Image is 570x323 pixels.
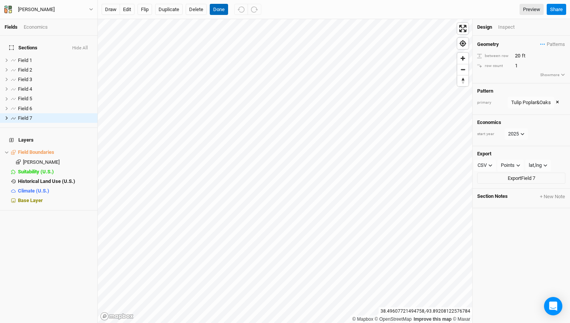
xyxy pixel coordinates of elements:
[540,72,565,78] button: Showmore
[18,149,93,155] div: Field Boundaries
[18,96,93,102] div: Field 5
[18,149,54,155] span: Field Boundaries
[18,169,54,175] span: Suitability (U.S.)
[477,63,511,69] div: row count
[556,98,559,107] button: ×
[540,41,565,48] span: Patterns
[477,151,565,157] h4: Export
[501,161,515,169] div: Points
[352,316,373,322] a: Mapbox
[18,115,32,121] span: Field 7
[18,106,32,111] span: Field 6
[18,77,93,83] div: Field 3
[18,178,75,184] span: Historical Land Use (U.S.)
[525,160,551,171] button: lat,lng
[18,188,93,194] div: Climate (U.S.)
[379,307,472,315] div: 38.49607721494758 , -93.89208122576784
[234,4,248,15] button: Undo (^z)
[511,99,551,106] div: Tulip Poplar&Oaks
[18,178,93,184] div: Historical Land Use (U.S.)
[547,4,566,15] button: Share
[477,100,504,106] div: primary
[477,119,565,126] h4: Economics
[18,86,93,92] div: Field 4
[18,86,32,92] span: Field 4
[477,131,504,137] div: start year
[18,197,43,203] span: Base Layer
[18,57,93,64] div: Field 1
[9,45,37,51] span: Sections
[375,316,412,322] a: OpenStreetMap
[457,75,468,86] button: Reset bearing to north
[98,19,472,323] canvas: Map
[457,38,468,49] button: Find my location
[478,161,487,169] div: CSV
[4,5,94,14] button: [PERSON_NAME]
[544,297,562,315] div: Open Intercom Messenger
[457,23,468,34] button: Enter fullscreen
[497,160,524,171] button: Points
[18,77,32,82] span: Field 3
[540,40,565,49] button: Patterns
[453,316,470,322] a: Maxar
[210,4,228,15] button: Done
[24,24,48,31] div: Economics
[18,6,55,13] div: [PERSON_NAME]
[23,159,60,165] span: [PERSON_NAME]
[508,97,554,108] button: Tulip Poplar&Oaks
[248,4,261,15] button: Redo (^Z)
[186,4,207,15] button: Delete
[102,4,120,15] button: draw
[18,67,93,73] div: Field 2
[18,188,49,194] span: Climate (U.S.)
[498,24,525,31] div: Inspect
[474,160,496,171] button: CSV
[23,159,93,165] div: Graybill Claude
[529,161,542,169] div: lat,lng
[477,41,499,47] h4: Geometry
[457,64,468,75] button: Zoom out
[539,193,565,200] button: + New Note
[120,4,134,15] button: edit
[72,46,88,51] button: Hide All
[18,57,32,63] span: Field 1
[477,88,565,94] h4: Pattern
[477,173,565,184] button: ExportField 7
[477,53,511,59] div: between row
[100,312,134,321] a: Mapbox logo
[5,24,18,30] a: Fields
[477,24,492,31] div: Design
[414,316,452,322] a: Improve this map
[18,169,93,175] div: Suitability (U.S.)
[477,193,508,200] span: Section Notes
[5,132,93,148] h4: Layers
[155,4,183,15] button: Duplicate
[18,67,32,73] span: Field 2
[18,6,55,13] div: Graybill Claude
[18,197,93,204] div: Base Layer
[505,128,528,140] button: 2025
[18,96,32,101] span: Field 5
[520,4,544,15] a: Preview
[138,4,152,15] button: Flip
[18,106,93,112] div: Field 6
[18,115,93,121] div: Field 7
[457,53,468,64] button: Zoom in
